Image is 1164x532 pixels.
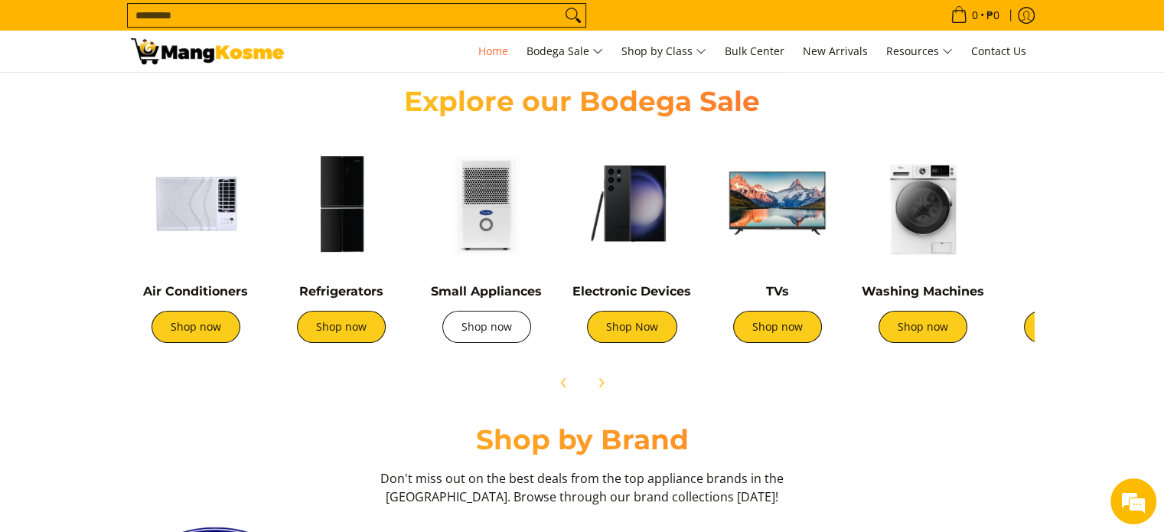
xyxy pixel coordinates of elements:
[712,139,843,269] img: TVs
[725,44,784,58] span: Bulk Center
[422,139,552,269] img: Small Appliances
[547,366,581,400] button: Previous
[131,423,1034,457] h2: Shop by Brand
[572,284,691,299] a: Electronic Devices
[561,4,585,27] button: Search
[360,84,804,119] h2: Explore our Bodega Sale
[858,139,988,269] img: Washing Machines
[984,10,1002,21] span: ₱0
[471,31,516,72] a: Home
[299,284,383,299] a: Refrigerators
[879,31,960,72] a: Resources
[152,311,240,343] a: Shop now
[766,284,789,299] a: TVs
[717,31,792,72] a: Bulk Center
[587,311,677,343] a: Shop Now
[442,311,531,343] a: Shop now
[946,7,1004,24] span: •
[276,139,406,269] img: Refrigerators
[299,31,1034,72] nav: Main Menu
[527,42,603,61] span: Bodega Sale
[478,44,508,58] span: Home
[886,42,953,61] span: Resources
[970,10,980,21] span: 0
[376,469,789,506] h3: Don't miss out on the best deals from the top appliance brands in the [GEOGRAPHIC_DATA]. Browse t...
[431,284,542,299] a: Small Appliances
[143,284,248,299] a: Air Conditioners
[803,44,868,58] span: New Arrivals
[971,44,1026,58] span: Contact Us
[131,38,284,64] img: Mang Kosme: Your Home Appliances Warehouse Sale Partner!
[1003,139,1133,269] img: Cookers
[614,31,714,72] a: Shop by Class
[862,284,984,299] a: Washing Machines
[621,42,706,61] span: Shop by Class
[879,311,967,343] a: Shop now
[795,31,875,72] a: New Arrivals
[733,311,822,343] a: Shop now
[297,311,386,343] a: Shop now
[584,366,618,400] button: Next
[131,139,261,269] img: Air Conditioners
[567,139,697,269] img: Electronic Devices
[519,31,611,72] a: Bodega Sale
[963,31,1034,72] a: Contact Us
[1024,311,1113,343] a: Shop now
